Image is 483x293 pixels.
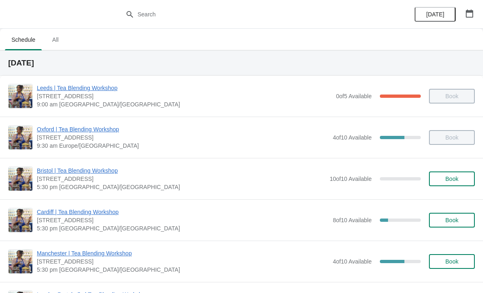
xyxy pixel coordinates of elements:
span: 5:30 pm [GEOGRAPHIC_DATA]/[GEOGRAPHIC_DATA] [37,224,329,232]
span: Oxford | Tea Blending Workshop [37,125,329,133]
span: 9:30 am Europe/[GEOGRAPHIC_DATA] [37,142,329,150]
span: Bristol | Tea Blending Workshop [37,167,325,175]
span: [STREET_ADDRESS] [37,133,329,142]
button: Book [429,254,475,269]
span: Schedule [5,32,42,47]
span: Book [445,258,458,265]
span: 0 of 5 Available [336,93,372,99]
img: Cardiff | Tea Blending Workshop | 1-3 Royal Arcade, Cardiff CF10 1AE, UK | 5:30 pm Europe/London [9,208,32,232]
span: 5:30 pm [GEOGRAPHIC_DATA]/[GEOGRAPHIC_DATA] [37,183,325,191]
span: Book [445,176,458,182]
button: [DATE] [415,7,456,22]
span: 10 of 10 Available [330,176,372,182]
span: [STREET_ADDRESS] [37,257,329,266]
span: All [45,32,65,47]
span: [STREET_ADDRESS] [37,175,325,183]
span: Book [445,217,458,223]
span: 5:30 pm [GEOGRAPHIC_DATA]/[GEOGRAPHIC_DATA] [37,266,329,274]
span: 4 of 10 Available [333,258,372,265]
img: Bristol | Tea Blending Workshop | 73 Park Street, Bristol, BS1 5PB | 5:30 pm Europe/London [9,167,32,191]
img: Oxford | Tea Blending Workshop | 23 High Street, Oxford, OX1 4AH | 9:30 am Europe/London [9,126,32,149]
span: 9:00 am [GEOGRAPHIC_DATA]/[GEOGRAPHIC_DATA] [37,100,332,108]
span: 8 of 10 Available [333,217,372,223]
img: Leeds | Tea Blending Workshop | Unit 42, Queen Victoria St, Victoria Quarter, Leeds, LS1 6BE | 9:... [9,84,32,108]
button: Book [429,171,475,186]
img: Manchester | Tea Blending Workshop | 57 Church St, Manchester, M4 1PD | 5:30 pm Europe/London [9,250,32,273]
button: Book [429,213,475,228]
h2: [DATE] [8,59,475,67]
span: [DATE] [426,11,444,18]
span: Manchester | Tea Blending Workshop [37,249,329,257]
span: [STREET_ADDRESS] [37,92,332,100]
span: Cardiff | Tea Blending Workshop [37,208,329,216]
span: Leeds | Tea Blending Workshop [37,84,332,92]
input: Search [137,7,362,22]
span: [STREET_ADDRESS] [37,216,329,224]
span: 4 of 10 Available [333,134,372,141]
